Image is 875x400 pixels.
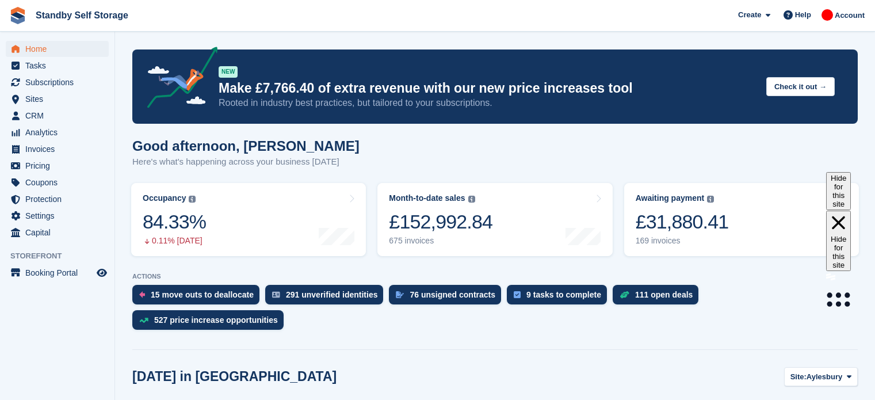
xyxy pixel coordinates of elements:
div: Awaiting payment [636,193,705,203]
h1: Good afternoon, [PERSON_NAME] [132,138,360,154]
span: Settings [25,208,94,224]
img: deal-1b604bf984904fb50ccaf53a9ad4b4a5d6e5aea283cecdc64d6e3604feb123c2.svg [620,291,629,299]
a: 76 unsigned contracts [389,285,507,310]
div: £152,992.84 [389,210,492,234]
div: NEW [219,66,238,78]
span: Protection [25,191,94,207]
img: Aaron Winter [821,9,833,21]
div: 84.33% [143,210,206,234]
div: 76 unsigned contracts [410,290,495,299]
span: Subscriptions [25,74,94,90]
img: verify_identity-adf6edd0f0f0b5bbfe63781bf79b02c33cf7c696d77639b501bdc392416b5a36.svg [272,291,280,298]
p: ACTIONS [132,273,858,280]
button: Site: Aylesbury [784,367,858,386]
img: price_increase_opportunities-93ffe204e8149a01c8c9dc8f82e8f89637d9d84a8eef4429ea346261dce0b2c0.svg [139,318,148,323]
img: icon-info-grey-7440780725fd019a000dd9b08b2336e03edf1995a4989e88bcd33f0948082b44.svg [189,196,196,203]
div: 527 price increase opportunities [154,315,278,325]
div: 15 move outs to deallocate [151,290,254,299]
span: Analytics [25,124,94,140]
div: 291 unverified identities [286,290,378,299]
div: Occupancy [143,193,186,203]
img: contract_signature_icon-13c848040528278c33f63329250d36e43548de30e8caae1d1a13099fd9432cc5.svg [396,291,404,298]
div: £31,880.41 [636,210,729,234]
a: menu [6,265,109,281]
div: 111 open deals [635,290,693,299]
p: Make £7,766.40 of extra revenue with our new price increases tool [219,80,757,97]
a: menu [6,124,109,140]
a: 111 open deals [613,285,704,310]
a: Awaiting payment £31,880.41 169 invoices [624,183,859,256]
img: price-adjustments-announcement-icon-8257ccfd72463d97f412b2fc003d46551f7dbcb40ab6d574587a9cd5c0d94... [137,47,218,112]
div: 169 invoices [636,236,729,246]
span: Coupons [25,174,94,191]
a: 527 price increase opportunities [132,310,289,336]
img: task-75834270c22a3079a89374b754ae025e5fb1db73e45f91037f5363f120a921f8.svg [514,291,521,298]
img: move_outs_to_deallocate_icon-f764333ba52eb49d3ac5e1228854f67142a1ed5810a6f6cc68b1a99e826820c5.svg [139,291,145,298]
div: Month-to-date sales [389,193,465,203]
span: Invoices [25,141,94,157]
a: menu [6,158,109,174]
span: Account [835,10,865,21]
a: menu [6,108,109,124]
span: Capital [25,224,94,241]
span: Site: [790,371,807,383]
h2: [DATE] in [GEOGRAPHIC_DATA] [132,369,337,384]
a: menu [6,91,109,107]
span: Tasks [25,58,94,74]
a: menu [6,191,109,207]
a: menu [6,74,109,90]
a: menu [6,58,109,74]
a: 15 move outs to deallocate [132,285,265,310]
span: Storefront [10,250,114,262]
a: 291 unverified identities [265,285,389,310]
p: Rooted in industry best practices, but tailored to your subscriptions. [219,97,757,109]
img: icon-info-grey-7440780725fd019a000dd9b08b2336e03edf1995a4989e88bcd33f0948082b44.svg [707,196,714,203]
a: menu [6,224,109,241]
div: 9 tasks to complete [526,290,601,299]
a: menu [6,174,109,191]
span: Booking Portal [25,265,94,281]
img: icon-info-grey-7440780725fd019a000dd9b08b2336e03edf1995a4989e88bcd33f0948082b44.svg [468,196,475,203]
div: 675 invoices [389,236,492,246]
span: Sites [25,91,94,107]
span: CRM [25,108,94,124]
span: Pricing [25,158,94,174]
a: 9 tasks to complete [507,285,613,310]
p: Here's what's happening across your business [DATE] [132,155,360,169]
button: Check it out → [766,77,835,96]
span: Create [738,9,761,21]
span: Home [25,41,94,57]
a: Occupancy 84.33% 0.11% [DATE] [131,183,366,256]
a: Standby Self Storage [31,6,133,25]
a: menu [6,208,109,224]
a: Month-to-date sales £152,992.84 675 invoices [377,183,612,256]
span: Aylesbury [807,371,842,383]
a: menu [6,41,109,57]
a: Preview store [95,266,109,280]
img: stora-icon-8386f47178a22dfd0bd8f6a31ec36ba5ce8667c1dd55bd0f319d3a0aa187defe.svg [9,7,26,24]
div: 0.11% [DATE] [143,236,206,246]
span: Help [795,9,811,21]
a: menu [6,141,109,157]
